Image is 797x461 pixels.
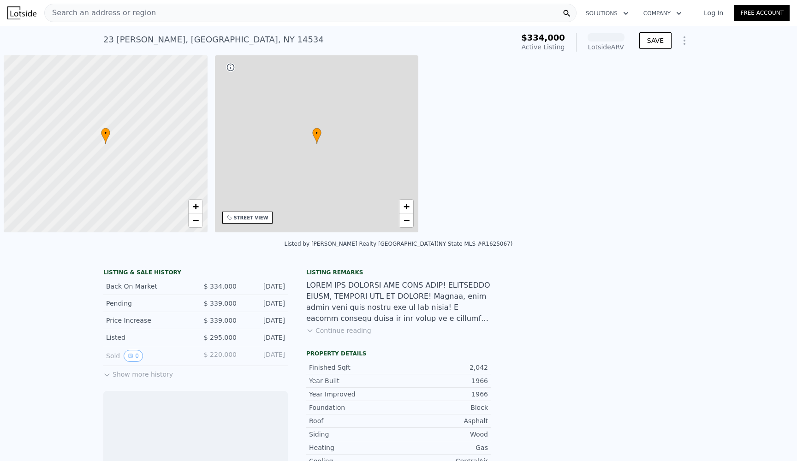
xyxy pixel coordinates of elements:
div: [DATE] [244,333,285,342]
div: 23 [PERSON_NAME] , [GEOGRAPHIC_DATA] , NY 14534 [103,33,324,46]
div: [DATE] [244,282,285,291]
button: SAVE [639,32,672,49]
button: Company [636,5,689,22]
div: Wood [398,430,488,439]
span: Active Listing [522,43,565,51]
div: Year Improved [309,390,398,399]
span: $ 339,000 [204,317,237,324]
img: Lotside [7,6,36,19]
button: View historical data [124,350,143,362]
div: LISTING & SALE HISTORY [103,269,288,278]
span: − [192,214,198,226]
div: Lotside ARV [588,42,625,52]
div: Back On Market [106,282,188,291]
button: Show Options [675,31,694,50]
div: Property details [306,350,491,357]
button: Show more history [103,366,173,379]
div: Foundation [309,403,398,412]
div: LOREM IPS DOLORSI AME CONS ADIP! ELITSEDDO EIUSM, TEMPORI UTL ET DOLORE! Magnaa, enim admin veni ... [306,280,491,324]
span: + [192,201,198,212]
div: • [312,128,321,144]
div: Listed by [PERSON_NAME] Realty [GEOGRAPHIC_DATA] (NY State MLS #R1625067) [285,241,513,247]
div: Roof [309,416,398,426]
span: $ 339,000 [204,300,237,307]
button: Solutions [578,5,636,22]
div: Sold [106,350,188,362]
a: Zoom out [189,213,202,227]
div: Finished Sqft [309,363,398,372]
div: [DATE] [244,350,285,362]
span: + [404,201,410,212]
span: $334,000 [521,33,565,42]
div: Asphalt [398,416,488,426]
a: Free Account [734,5,790,21]
div: • [101,128,110,144]
div: [DATE] [244,316,285,325]
span: $ 295,000 [204,334,237,341]
button: Continue reading [306,326,371,335]
div: Pending [106,299,188,308]
a: Log In [693,8,734,18]
div: Heating [309,443,398,452]
div: Listing remarks [306,269,491,276]
span: − [404,214,410,226]
span: • [101,129,110,137]
span: • [312,129,321,137]
div: Price Increase [106,316,188,325]
div: Gas [398,443,488,452]
div: STREET VIEW [234,214,268,221]
div: 2,042 [398,363,488,372]
div: Block [398,403,488,412]
span: $ 220,000 [204,351,237,358]
span: $ 334,000 [204,283,237,290]
div: Siding [309,430,398,439]
div: 1966 [398,376,488,385]
div: Listed [106,333,188,342]
div: 1966 [398,390,488,399]
a: Zoom out [399,213,413,227]
div: Year Built [309,376,398,385]
a: Zoom in [399,200,413,213]
div: [DATE] [244,299,285,308]
a: Zoom in [189,200,202,213]
span: Search an address or region [45,7,156,18]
